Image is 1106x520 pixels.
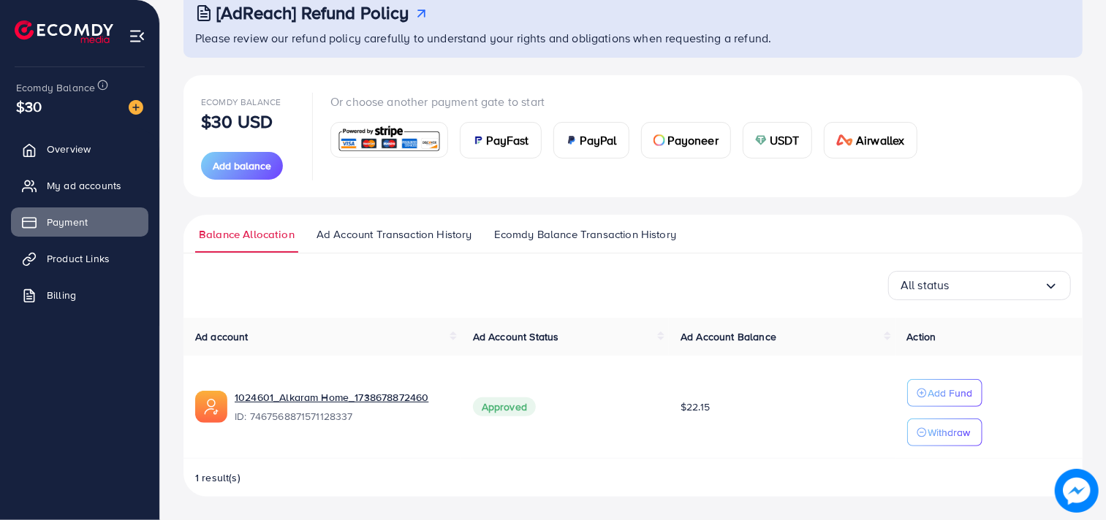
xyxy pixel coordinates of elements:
[836,134,854,146] img: card
[472,134,484,146] img: card
[213,158,271,173] span: Add balance
[681,329,776,344] span: Ad Account Balance
[336,124,443,156] img: card
[11,207,148,237] a: Payment
[330,122,448,158] a: card
[47,178,121,193] span: My ad accounts
[907,418,982,446] button: Withdraw
[195,29,1074,47] p: Please review our refund policy carefully to understand your rights and obligations when requesti...
[15,20,113,43] img: logo
[11,244,148,273] a: Product Links
[11,280,148,310] a: Billing
[668,131,719,149] span: Payoneer
[195,470,240,485] span: 1 result(s)
[950,274,1044,297] input: Search for option
[1055,469,1099,513] img: image
[47,215,88,229] span: Payment
[235,390,450,424] div: <span class='underline'>1024601_Alkaram Home_1738678872460</span></br>7467568871571128337
[460,122,542,158] a: cardPayFast
[195,329,249,344] span: Ad account
[553,122,629,158] a: cardPayPal
[235,409,450,424] span: ID: 7467568871571128337
[473,329,559,344] span: Ad Account Status
[743,122,812,158] a: cardUSDT
[580,131,617,149] span: PayPal
[901,274,950,297] span: All status
[473,397,536,416] span: Approved
[888,271,1071,300] div: Search for option
[907,329,936,344] span: Action
[201,152,283,180] button: Add balance
[566,134,577,146] img: card
[824,122,917,158] a: cardAirwallex
[928,424,971,441] p: Withdraw
[129,28,145,45] img: menu
[487,131,529,149] span: PayFast
[16,96,42,117] span: $30
[330,93,929,110] p: Or choose another payment gate to start
[216,2,409,23] h3: [AdReach] Refund Policy
[16,80,95,95] span: Ecomdy Balance
[195,391,227,423] img: ic-ads-acc.e4c84228.svg
[129,100,143,115] img: image
[47,288,76,302] span: Billing
[755,134,767,146] img: card
[11,134,148,164] a: Overview
[907,379,982,407] button: Add Fund
[201,112,273,130] p: $30 USD
[199,226,295,242] span: Balance Allocation
[47,251,110,266] span: Product Links
[928,384,973,402] p: Add Fund
[235,390,450,405] a: 1024601_Alkaram Home_1738678872460
[770,131,800,149] span: USDT
[47,142,91,156] span: Overview
[641,122,731,158] a: cardPayoneer
[654,134,665,146] img: card
[317,226,472,242] span: Ad Account Transaction History
[856,131,904,149] span: Airwallex
[681,399,710,414] span: $22.15
[494,226,676,242] span: Ecomdy Balance Transaction History
[201,96,281,108] span: Ecomdy Balance
[11,171,148,200] a: My ad accounts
